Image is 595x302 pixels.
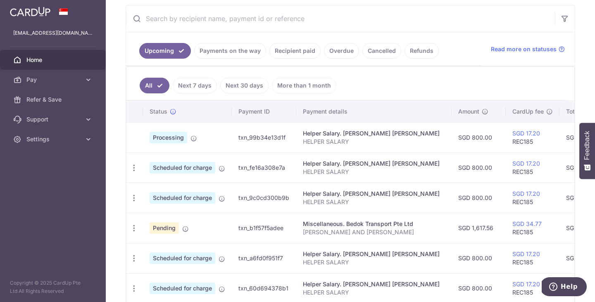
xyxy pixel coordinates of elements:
[26,115,81,124] span: Support
[232,101,296,122] th: Payment ID
[458,107,479,116] span: Amount
[150,107,167,116] span: Status
[303,190,445,198] div: Helper Salary. [PERSON_NAME] [PERSON_NAME]
[173,78,217,93] a: Next 7 days
[506,122,559,152] td: REC185
[150,132,187,143] span: Processing
[232,152,296,183] td: txn_fe16a308e7a
[150,162,215,174] span: Scheduled for charge
[452,183,506,213] td: SGD 800.00
[272,78,336,93] a: More than 1 month
[269,43,321,59] a: Recipient paid
[150,252,215,264] span: Scheduled for charge
[452,152,506,183] td: SGD 800.00
[506,243,559,273] td: REC185
[583,131,591,160] span: Feedback
[512,281,540,288] a: SGD 17.20
[566,107,593,116] span: Total amt.
[303,288,445,297] p: HELPER SALARY
[150,283,215,294] span: Scheduled for charge
[232,183,296,213] td: txn_9c0cd300b9b
[303,168,445,176] p: HELPER SALARY
[512,130,540,137] a: SGD 17.20
[542,277,587,298] iframe: Opens a widget where you can find more information
[303,198,445,206] p: HELPER SALARY
[10,7,50,17] img: CardUp
[452,213,506,243] td: SGD 1,617.56
[512,250,540,257] a: SGD 17.20
[512,190,540,197] a: SGD 17.20
[140,78,169,93] a: All
[26,56,81,64] span: Home
[452,122,506,152] td: SGD 800.00
[303,138,445,146] p: HELPER SALARY
[452,243,506,273] td: SGD 800.00
[139,43,191,59] a: Upcoming
[194,43,266,59] a: Payments on the way
[150,192,215,204] span: Scheduled for charge
[362,43,401,59] a: Cancelled
[303,228,445,236] p: [PERSON_NAME] AND [PERSON_NAME]
[303,220,445,228] div: Miscellaneous. Bedok Transport Pte Ltd
[126,5,555,32] input: Search by recipient name, payment id or reference
[303,258,445,266] p: HELPER SALARY
[232,243,296,273] td: txn_a6fd0f951f7
[26,76,81,84] span: Pay
[150,222,179,234] span: Pending
[506,213,559,243] td: REC185
[303,280,445,288] div: Helper Salary. [PERSON_NAME] [PERSON_NAME]
[491,45,557,53] span: Read more on statuses
[512,160,540,167] a: SGD 17.20
[512,220,542,227] a: SGD 34.77
[405,43,439,59] a: Refunds
[303,250,445,258] div: Helper Salary. [PERSON_NAME] [PERSON_NAME]
[324,43,359,59] a: Overdue
[303,159,445,168] div: Helper Salary. [PERSON_NAME] [PERSON_NAME]
[579,123,595,179] button: Feedback - Show survey
[506,152,559,183] td: REC185
[13,29,93,37] p: [EMAIL_ADDRESS][DOMAIN_NAME]
[26,135,81,143] span: Settings
[220,78,269,93] a: Next 30 days
[491,45,565,53] a: Read more on statuses
[506,183,559,213] td: REC185
[232,122,296,152] td: txn_99b34e13d1f
[303,129,445,138] div: Helper Salary. [PERSON_NAME] [PERSON_NAME]
[26,95,81,104] span: Refer & Save
[232,213,296,243] td: txn_b1f57f5adee
[296,101,452,122] th: Payment details
[512,107,544,116] span: CardUp fee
